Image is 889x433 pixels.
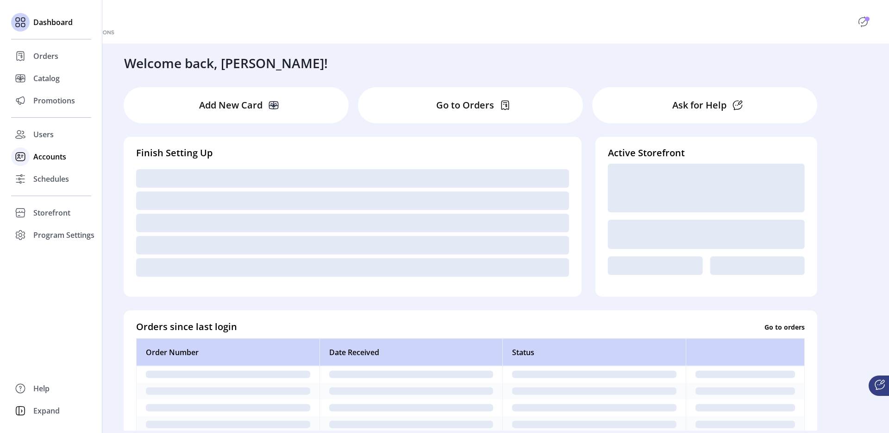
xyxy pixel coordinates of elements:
[436,98,494,112] p: Go to Orders
[672,98,726,112] p: Ask for Help
[502,338,686,366] th: Status
[33,383,50,394] span: Help
[33,173,69,185] span: Schedules
[33,17,73,28] span: Dashboard
[136,338,319,366] th: Order Number
[33,405,60,416] span: Expand
[856,14,870,29] button: Publisher Panel
[319,338,503,366] th: Date Received
[608,146,805,160] h4: Active Storefront
[764,322,805,331] p: Go to orders
[199,98,263,112] p: Add New Card
[33,73,60,84] span: Catalog
[815,11,856,33] button: menu
[33,151,66,162] span: Accounts
[33,229,94,241] span: Program Settings
[136,320,237,334] h4: Orders since last login
[33,129,54,140] span: Users
[124,53,328,73] h3: Welcome back, [PERSON_NAME]!
[33,207,70,218] span: Storefront
[33,95,75,106] span: Promotions
[136,146,569,160] h4: Finish Setting Up
[33,51,58,62] span: Orders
